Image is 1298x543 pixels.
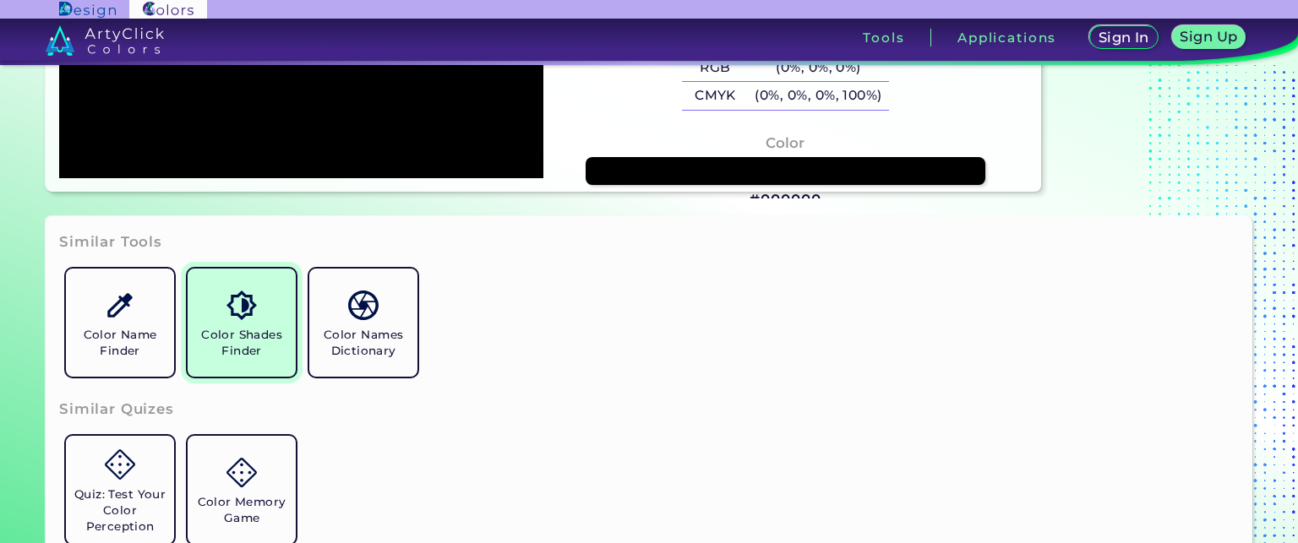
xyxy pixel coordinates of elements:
[59,399,174,420] h3: Similar Quizes
[105,449,134,479] img: icon_game.svg
[749,82,889,110] h5: (0%, 0%, 0%, 100%)
[59,262,181,383] a: Color Name Finder
[59,232,162,252] h3: Similar Tools
[73,486,167,535] h5: Quiz: Test Your Color Perception
[863,31,904,44] h3: Tools
[682,82,748,110] h5: CMYK
[181,262,303,383] a: Color Shades Finder
[105,291,134,320] img: icon_color_name_finder.svg
[1183,30,1235,43] h5: Sign Up
[316,327,411,359] h5: Color Names Dictionary
[303,262,424,383] a: Color Names Dictionary
[1175,27,1242,48] a: Sign Up
[766,131,804,155] h4: Color
[957,31,1056,44] h3: Applications
[750,190,821,210] h3: #000000
[226,458,256,487] img: icon_game.svg
[59,2,116,18] img: ArtyClick Design logo
[1101,31,1147,44] h5: Sign In
[1093,27,1155,48] a: Sign In
[226,291,256,320] img: icon_color_shades.svg
[348,291,378,320] img: icon_color_names_dictionary.svg
[46,25,165,56] img: logo_artyclick_colors_white.svg
[73,327,167,359] h5: Color Name Finder
[194,494,289,526] h5: Color Memory Game
[194,327,289,359] h5: Color Shades Finder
